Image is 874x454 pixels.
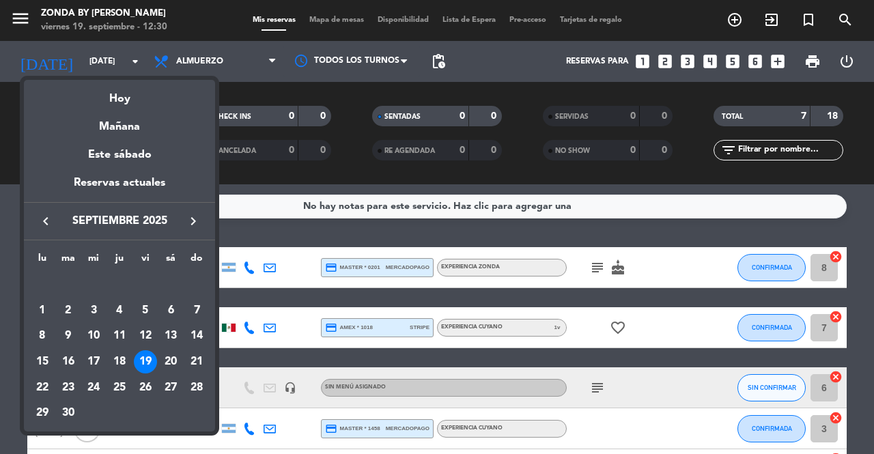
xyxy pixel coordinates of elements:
[29,375,55,401] td: 22 de septiembre de 2025
[132,375,158,401] td: 26 de septiembre de 2025
[134,324,157,347] div: 12
[134,376,157,399] div: 26
[134,350,157,373] div: 19
[185,213,201,229] i: keyboard_arrow_right
[29,298,55,324] td: 1 de septiembre de 2025
[108,350,131,373] div: 18
[184,251,210,272] th: domingo
[33,212,58,230] button: keyboard_arrow_left
[158,375,184,401] td: 27 de septiembre de 2025
[58,212,181,230] span: septiembre 2025
[31,376,54,399] div: 22
[31,324,54,347] div: 8
[82,350,105,373] div: 17
[29,400,55,426] td: 29 de septiembre de 2025
[24,174,215,202] div: Reservas actuales
[29,323,55,349] td: 8 de septiembre de 2025
[184,298,210,324] td: 7 de septiembre de 2025
[108,376,131,399] div: 25
[132,349,158,375] td: 19 de septiembre de 2025
[107,349,132,375] td: 18 de septiembre de 2025
[107,298,132,324] td: 4 de septiembre de 2025
[108,324,131,347] div: 11
[55,375,81,401] td: 23 de septiembre de 2025
[134,299,157,322] div: 5
[55,298,81,324] td: 2 de septiembre de 2025
[185,324,208,347] div: 14
[24,136,215,174] div: Este sábado
[24,108,215,136] div: Mañana
[158,323,184,349] td: 13 de septiembre de 2025
[184,375,210,401] td: 28 de septiembre de 2025
[184,349,210,375] td: 21 de septiembre de 2025
[29,251,55,272] th: lunes
[31,350,54,373] div: 15
[81,349,107,375] td: 17 de septiembre de 2025
[185,299,208,322] div: 7
[57,401,80,425] div: 30
[82,376,105,399] div: 24
[38,213,54,229] i: keyboard_arrow_left
[185,376,208,399] div: 28
[81,298,107,324] td: 3 de septiembre de 2025
[159,324,182,347] div: 13
[82,324,105,347] div: 10
[107,251,132,272] th: jueves
[132,323,158,349] td: 12 de septiembre de 2025
[159,350,182,373] div: 20
[107,323,132,349] td: 11 de septiembre de 2025
[159,376,182,399] div: 27
[181,212,206,230] button: keyboard_arrow_right
[81,323,107,349] td: 10 de septiembre de 2025
[108,299,131,322] div: 4
[57,324,80,347] div: 9
[158,251,184,272] th: sábado
[184,323,210,349] td: 14 de septiembre de 2025
[29,349,55,375] td: 15 de septiembre de 2025
[57,376,80,399] div: 23
[132,298,158,324] td: 5 de septiembre de 2025
[24,80,215,108] div: Hoy
[55,400,81,426] td: 30 de septiembre de 2025
[158,349,184,375] td: 20 de septiembre de 2025
[82,299,105,322] div: 3
[159,299,182,322] div: 6
[55,349,81,375] td: 16 de septiembre de 2025
[185,350,208,373] div: 21
[57,299,80,322] div: 2
[57,350,80,373] div: 16
[132,251,158,272] th: viernes
[81,251,107,272] th: miércoles
[55,323,81,349] td: 9 de septiembre de 2025
[158,298,184,324] td: 6 de septiembre de 2025
[107,375,132,401] td: 25 de septiembre de 2025
[31,401,54,425] div: 29
[31,299,54,322] div: 1
[29,272,210,298] td: SEP.
[81,375,107,401] td: 24 de septiembre de 2025
[55,251,81,272] th: martes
